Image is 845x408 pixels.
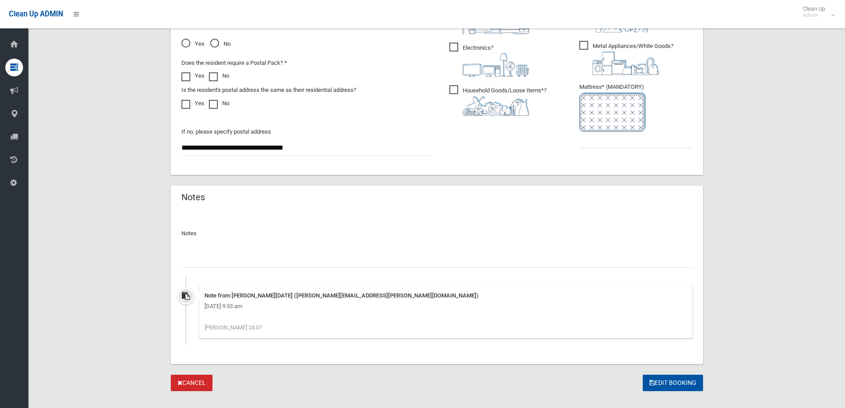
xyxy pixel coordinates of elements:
i: ? [463,44,529,77]
div: Note from [PERSON_NAME][DATE] ([PERSON_NAME][EMAIL_ADDRESS][PERSON_NAME][DOMAIN_NAME]) [204,290,687,301]
span: No [210,39,231,49]
p: Notes [181,228,692,239]
i: ? [463,87,546,116]
label: No [209,98,229,109]
span: Metal Appliances/White Goods [579,41,673,75]
label: Yes [181,71,204,81]
small: Admin [803,12,825,19]
label: Does the resident require a Postal Pack? * [181,58,287,68]
label: If no, please specify postal address [181,127,271,137]
label: Yes [181,98,204,109]
span: [PERSON_NAME] 24.07 [204,324,262,331]
img: 394712a680b73dbc3d2a6a3a7ffe5a07.png [463,53,529,77]
span: Household Goods/Loose Items* [449,85,546,116]
label: No [209,71,229,81]
img: e7408bece873d2c1783593a074e5cb2f.png [579,92,646,132]
img: 36c1b0289cb1767239cdd3de9e694f19.png [593,51,659,75]
span: Mattress* (MANDATORY) [579,83,692,132]
i: ? [593,43,673,75]
label: Is the resident's postal address the same as their residential address? [181,85,356,95]
button: Edit Booking [643,375,703,391]
header: Notes [171,189,216,206]
span: Clean Up [798,5,834,19]
div: [DATE] 9:53 am [204,301,687,312]
img: b13cc3517677393f34c0a387616ef184.png [463,96,529,116]
span: Clean Up ADMIN [9,10,63,18]
span: Electronics [449,43,529,77]
span: Yes [181,39,204,49]
a: Cancel [171,375,212,391]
